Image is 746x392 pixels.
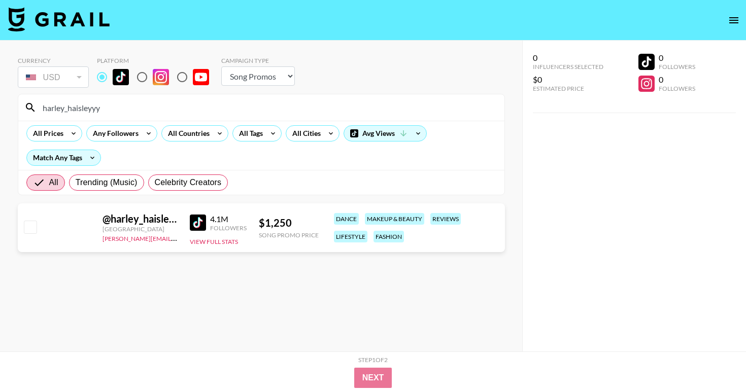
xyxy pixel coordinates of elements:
[374,231,404,242] div: fashion
[334,231,367,242] div: lifestyle
[344,126,426,141] div: Avg Views
[659,85,695,92] div: Followers
[533,53,603,63] div: 0
[155,176,222,189] span: Celebrity Creators
[659,63,695,70] div: Followers
[49,176,58,189] span: All
[87,126,141,141] div: Any Followers
[8,7,110,31] img: Grail Talent
[27,126,65,141] div: All Prices
[97,57,217,64] div: Platform
[365,213,424,225] div: makeup & beauty
[724,10,744,30] button: open drawer
[190,238,238,245] button: View Full Stats
[210,224,247,232] div: Followers
[18,57,89,64] div: Currency
[210,214,247,224] div: 4.1M
[286,126,323,141] div: All Cities
[27,150,100,165] div: Match Any Tags
[18,64,89,90] div: Currency is locked to USD
[695,341,734,380] iframe: Drift Widget Chat Controller
[153,69,169,85] img: Instagram
[259,217,319,229] div: $ 1,250
[190,215,206,231] img: TikTok
[37,99,498,116] input: Search by User Name
[103,233,253,242] a: [PERSON_NAME][EMAIL_ADDRESS][DOMAIN_NAME]
[76,176,138,189] span: Trending (Music)
[103,212,178,225] div: @ harley_haisleyyy
[193,69,209,85] img: YouTube
[162,126,212,141] div: All Countries
[259,231,319,239] div: Song Promo Price
[103,225,178,233] div: [GEOGRAPHIC_DATA]
[354,368,392,388] button: Next
[334,213,359,225] div: dance
[533,85,603,92] div: Estimated Price
[533,75,603,85] div: $0
[233,126,265,141] div: All Tags
[221,57,295,64] div: Campaign Type
[533,63,603,70] div: Influencers Selected
[659,53,695,63] div: 0
[20,68,87,86] div: USD
[358,356,388,364] div: Step 1 of 2
[113,69,129,85] img: TikTok
[659,75,695,85] div: 0
[430,213,461,225] div: reviews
